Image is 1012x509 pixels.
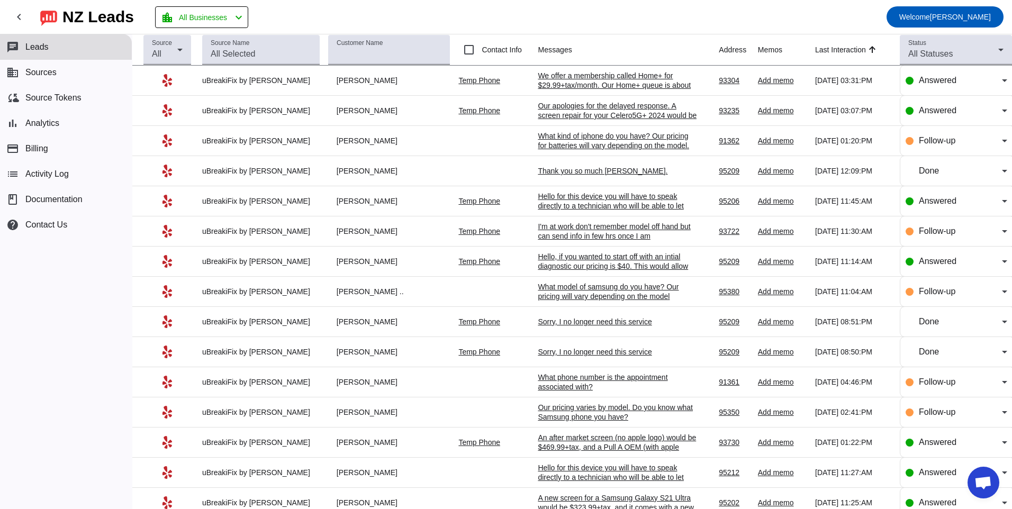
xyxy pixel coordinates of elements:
div: [PERSON_NAME] [328,407,450,417]
div: 95209 [719,257,749,266]
span: All Statuses [908,49,953,58]
div: uBreakiFix by [PERSON_NAME] [202,407,320,417]
span: Answered [919,468,956,477]
div: Add memo [758,438,807,447]
div: [PERSON_NAME] [328,166,450,176]
span: Contact Us [25,220,67,230]
div: 95206 [719,196,749,206]
button: Welcome[PERSON_NAME] [887,6,1004,28]
div: uBreakiFix by [PERSON_NAME] [202,257,320,266]
img: logo [40,8,57,26]
div: uBreakiFix by [PERSON_NAME] [202,226,320,236]
div: [DATE] 03:31:PM [815,76,891,85]
div: [DATE] 01:22:PM [815,438,891,447]
div: [DATE] 11:14:AM [815,257,891,266]
span: Follow-up [919,226,955,235]
span: Answered [919,498,956,507]
div: [DATE] 08:51:PM [815,317,891,326]
span: Follow-up [919,377,955,386]
span: Answered [919,438,956,447]
a: Temp Phone [458,348,500,356]
input: All Selected [211,48,311,60]
div: [PERSON_NAME] [328,76,450,85]
span: Welcome [899,13,930,21]
mat-icon: location_city [161,11,174,24]
div: Add memo [758,226,807,236]
div: 93722 [719,226,749,236]
div: Thank you so much [PERSON_NAME]. [538,166,697,176]
div: Add memo [758,468,807,477]
div: [PERSON_NAME] [328,347,450,357]
div: [DATE] 11:30:AM [815,226,891,236]
div: An after market screen (no apple logo) would be $469.99+tax, and a Pull A OEM (with apple logo) w... [538,433,697,461]
th: Messages [538,34,719,66]
mat-icon: Yelp [161,165,174,177]
a: Temp Phone [458,106,500,115]
div: What kind of iphone do you have? Our pricing for batteries will vary depending on the model. [538,131,697,150]
div: Add memo [758,76,807,85]
span: All [152,49,161,58]
div: Add memo [758,196,807,206]
mat-icon: chevron_left [13,11,25,23]
div: Hello for this device you will have to speak directly to a technician who will be able to let you... [538,192,697,239]
div: [PERSON_NAME] [328,377,450,387]
mat-icon: Yelp [161,134,174,147]
mat-icon: business [6,66,19,79]
span: Leads [25,42,49,52]
div: uBreakiFix by [PERSON_NAME] [202,347,320,357]
div: uBreakiFix by [PERSON_NAME] [202,166,320,176]
div: uBreakiFix by [PERSON_NAME] [202,196,320,206]
div: 91362 [719,136,749,146]
div: [PERSON_NAME] .. [328,287,450,296]
div: uBreakiFix by [PERSON_NAME] [202,76,320,85]
div: [PERSON_NAME] [328,317,450,326]
div: Sorry, I no longer need this service [538,347,697,357]
div: Add memo [758,347,807,357]
mat-label: Source Name [211,40,249,47]
mat-icon: Yelp [161,315,174,328]
span: Analytics [25,119,59,128]
div: [PERSON_NAME] [328,136,450,146]
div: [DATE] 02:41:PM [815,407,891,417]
div: NZ Leads [62,10,134,24]
div: 93730 [719,438,749,447]
span: Follow-up [919,407,955,416]
th: Memos [758,34,815,66]
div: uBreakiFix by [PERSON_NAME] [202,438,320,447]
div: 95350 [719,407,749,417]
span: Done [919,166,939,175]
span: Done [919,317,939,326]
mat-icon: Yelp [161,346,174,358]
mat-label: Customer Name [337,40,383,47]
div: Add memo [758,257,807,266]
div: [PERSON_NAME] [328,438,450,447]
div: 95209 [719,347,749,357]
a: Temp Phone [458,227,500,235]
span: Follow-up [919,287,955,296]
div: [DATE] 11:25:AM [815,498,891,507]
div: 95209 [719,166,749,176]
span: Answered [919,106,956,115]
div: Add memo [758,317,807,326]
div: [DATE] 01:20:PM [815,136,891,146]
div: uBreakiFix by [PERSON_NAME] [202,136,320,146]
div: [DATE] 11:27:AM [815,468,891,477]
span: Source Tokens [25,93,82,103]
div: 93235 [719,106,749,115]
span: Answered [919,196,956,205]
div: Our apologies for the delayed response. A screen repair for your Celero5G+ 2024 would be $137.50+... [538,101,697,158]
span: Sources [25,68,57,77]
span: All Businesses [179,10,227,25]
mat-icon: list [6,168,19,180]
div: uBreakiFix by [PERSON_NAME] [202,287,320,296]
span: Documentation [25,195,83,204]
div: [DATE] 03:07:PM [815,106,891,115]
span: [PERSON_NAME] [899,10,991,24]
div: [PERSON_NAME] [328,498,450,507]
div: [PERSON_NAME] [328,226,450,236]
div: [DATE] 12:09:PM [815,166,891,176]
div: uBreakiFix by [PERSON_NAME] [202,468,320,477]
div: I'm at work don't remember model off hand but can send info in few hrs once I am [538,222,697,241]
mat-icon: Yelp [161,466,174,479]
div: Last Interaction [815,44,866,55]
